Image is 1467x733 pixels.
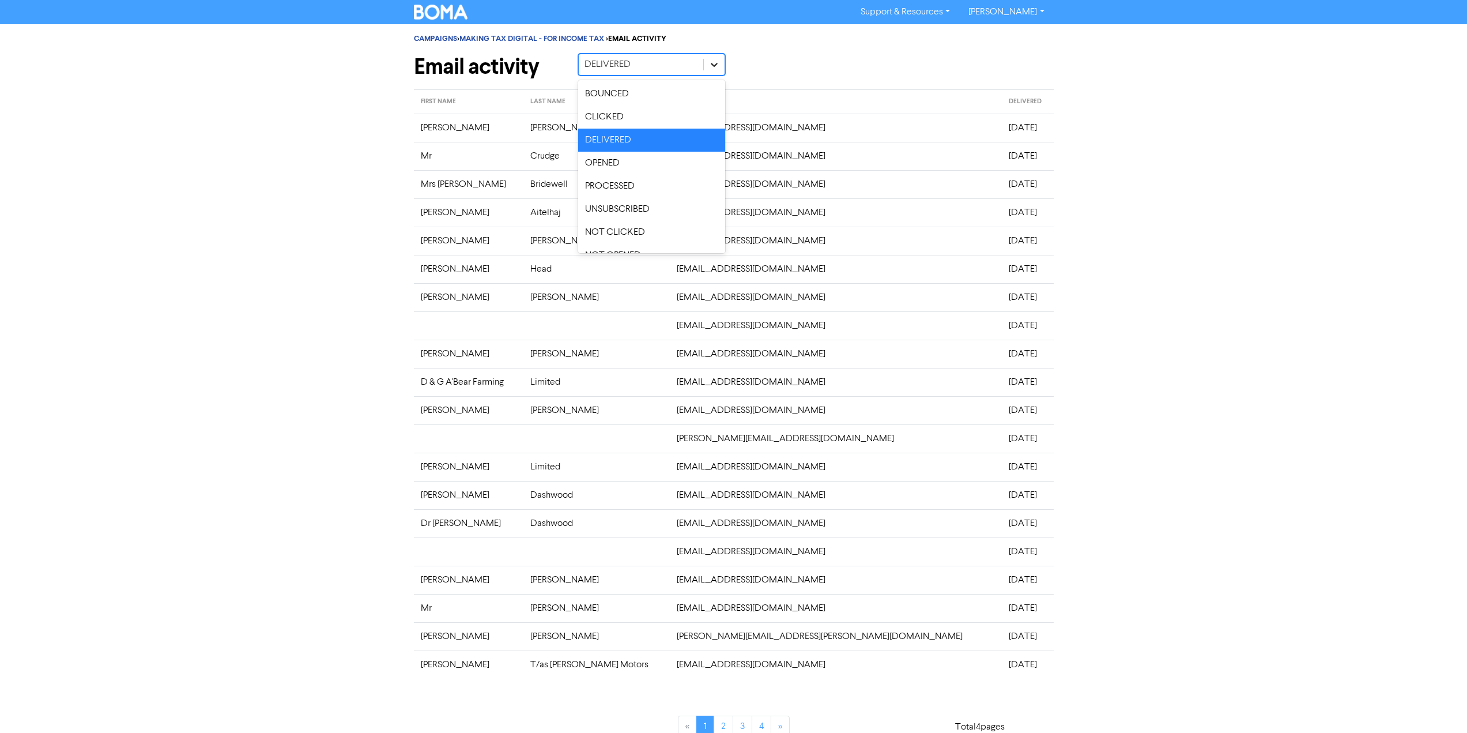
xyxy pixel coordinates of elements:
td: [DATE] [1002,311,1054,340]
td: [PERSON_NAME] [414,651,524,679]
td: Dashwood [523,481,670,509]
td: Mrs [PERSON_NAME] [414,170,524,198]
td: [EMAIL_ADDRESS][DOMAIN_NAME] [670,255,1002,283]
div: OPENED [578,152,725,175]
td: [PERSON_NAME][EMAIL_ADDRESS][PERSON_NAME][DOMAIN_NAME] [670,622,1002,651]
td: [PERSON_NAME] [414,622,524,651]
td: [PERSON_NAME] [414,340,524,368]
td: Limited [523,368,670,396]
td: [DATE] [1002,255,1054,283]
td: [PERSON_NAME] [414,198,524,227]
td: [DATE] [1002,396,1054,424]
td: [DATE] [1002,594,1054,622]
iframe: Chat Widget [1409,678,1467,733]
td: [DATE] [1002,509,1054,537]
td: [EMAIL_ADDRESS][DOMAIN_NAME] [670,651,1002,679]
td: Dashwood [523,509,670,537]
td: [DATE] [1002,283,1054,311]
td: [DATE] [1002,114,1054,142]
td: [DATE] [1002,622,1054,651]
td: Bridewell [523,170,670,198]
div: DELIVERED [584,58,631,72]
td: Mr [414,594,524,622]
td: [PERSON_NAME] [414,283,524,311]
td: [PERSON_NAME] [523,566,670,594]
td: [PERSON_NAME] [523,340,670,368]
td: [EMAIL_ADDRESS][DOMAIN_NAME] [670,594,1002,622]
td: [DATE] [1002,481,1054,509]
div: > > EMAIL ACTIVITY [414,33,1054,44]
td: [PERSON_NAME] [523,622,670,651]
img: BOMA Logo [414,5,468,20]
td: [EMAIL_ADDRESS][DOMAIN_NAME] [670,198,1002,227]
td: [DATE] [1002,142,1054,170]
div: CLICKED [578,106,725,129]
td: [PERSON_NAME] [414,396,524,424]
td: D & G A'Bear Farming [414,368,524,396]
td: [DATE] [1002,340,1054,368]
td: Dr [PERSON_NAME] [414,509,524,537]
td: [DATE] [1002,424,1054,453]
td: [EMAIL_ADDRESS][DOMAIN_NAME] [670,340,1002,368]
td: [EMAIL_ADDRESS][DOMAIN_NAME] [670,396,1002,424]
a: CAMPAIGNS [414,34,457,43]
th: FIRST NAME [414,90,524,114]
td: [PERSON_NAME] [414,227,524,255]
td: [EMAIL_ADDRESS][DOMAIN_NAME] [670,283,1002,311]
td: [PERSON_NAME] [523,283,670,311]
td: [DATE] [1002,170,1054,198]
td: [EMAIL_ADDRESS][DOMAIN_NAME] [670,142,1002,170]
td: [EMAIL_ADDRESS][DOMAIN_NAME] [670,537,1002,566]
div: UNSUBSCRIBED [578,198,725,221]
a: MAKING TAX DIGITAL - FOR INCOME TAX [459,34,604,43]
td: [PERSON_NAME] [414,566,524,594]
th: EMAIL [670,90,1002,114]
td: [EMAIL_ADDRESS][DOMAIN_NAME] [670,114,1002,142]
td: [DATE] [1002,566,1054,594]
td: [PERSON_NAME][EMAIL_ADDRESS][DOMAIN_NAME] [670,424,1002,453]
td: [PERSON_NAME] [523,594,670,622]
h1: Email activity [414,54,561,80]
td: Aitelhaj [523,198,670,227]
td: [DATE] [1002,453,1054,481]
td: Head [523,255,670,283]
td: Crudge [523,142,670,170]
a: [PERSON_NAME] [959,3,1053,21]
th: DELIVERED [1002,90,1054,114]
td: [PERSON_NAME] [523,227,670,255]
td: [DATE] [1002,651,1054,679]
a: Support & Resources [851,3,959,21]
td: [EMAIL_ADDRESS][DOMAIN_NAME] [670,509,1002,537]
td: [DATE] [1002,537,1054,566]
div: BOUNCED [578,82,725,106]
td: Limited [523,453,670,481]
td: [EMAIL_ADDRESS][DOMAIN_NAME] [670,453,1002,481]
td: T/as [PERSON_NAME] Motors [523,651,670,679]
td: [EMAIL_ADDRESS][DOMAIN_NAME] [670,566,1002,594]
td: [EMAIL_ADDRESS][DOMAIN_NAME] [670,368,1002,396]
td: [EMAIL_ADDRESS][DOMAIN_NAME] [670,481,1002,509]
div: NOT OPENED [578,244,725,267]
td: [PERSON_NAME] [523,114,670,142]
td: Mr [414,142,524,170]
td: [PERSON_NAME] [523,396,670,424]
td: [EMAIL_ADDRESS][DOMAIN_NAME] [670,311,1002,340]
td: [PERSON_NAME] [414,453,524,481]
td: [DATE] [1002,198,1054,227]
div: NOT CLICKED [578,221,725,244]
td: [EMAIL_ADDRESS][DOMAIN_NAME] [670,227,1002,255]
td: [PERSON_NAME] [414,114,524,142]
td: [EMAIL_ADDRESS][DOMAIN_NAME] [670,170,1002,198]
td: [DATE] [1002,227,1054,255]
td: [PERSON_NAME] [414,481,524,509]
td: [PERSON_NAME] [414,255,524,283]
th: LAST NAME [523,90,670,114]
div: PROCESSED [578,175,725,198]
td: [DATE] [1002,368,1054,396]
div: DELIVERED [578,129,725,152]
